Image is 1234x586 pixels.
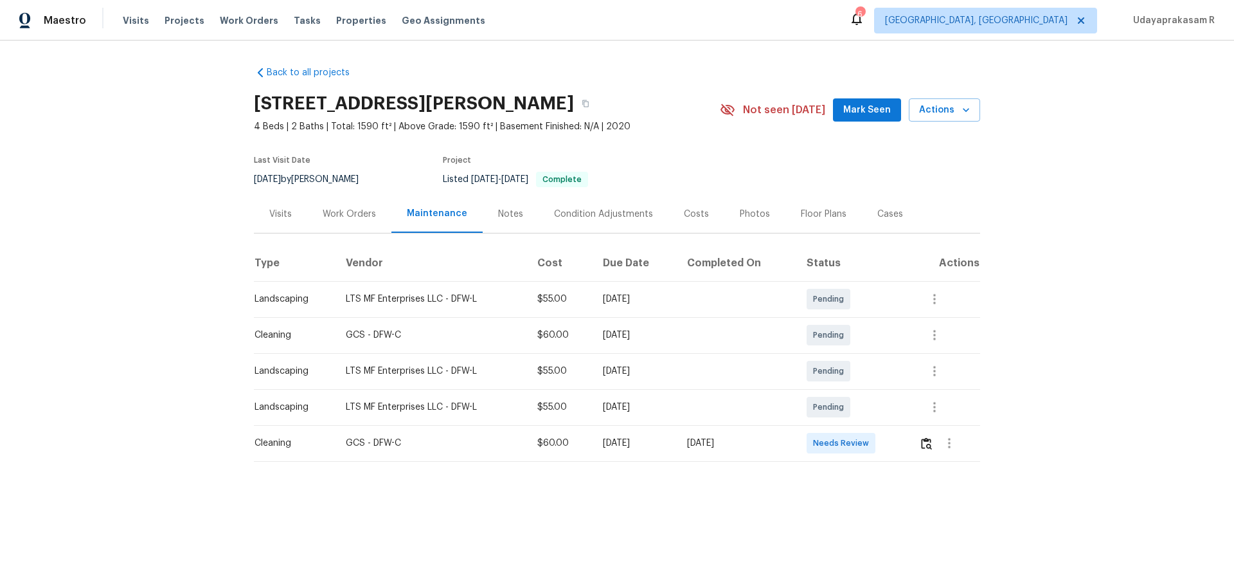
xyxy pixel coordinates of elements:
[254,120,720,133] span: 4 Beds | 2 Baths | Total: 1590 ft² | Above Grade: 1590 ft² | Basement Finished: N/A | 2020
[877,208,903,221] div: Cases
[677,245,796,281] th: Completed On
[603,293,666,306] div: [DATE]
[498,208,523,221] div: Notes
[1128,14,1215,27] span: Udayaprakasam R
[44,14,86,27] span: Maestro
[684,208,709,221] div: Costs
[603,329,666,342] div: [DATE]
[165,14,204,27] span: Projects
[402,14,485,27] span: Geo Assignments
[254,172,374,187] div: by [PERSON_NAME]
[269,208,292,221] div: Visits
[909,245,980,281] th: Actions
[527,245,593,281] th: Cost
[471,175,528,184] span: -
[346,329,517,342] div: GCS - DFW-C
[255,293,325,306] div: Landscaping
[537,293,582,306] div: $55.00
[254,245,335,281] th: Type
[123,14,149,27] span: Visits
[537,437,582,450] div: $60.00
[537,401,582,414] div: $55.00
[843,102,891,118] span: Mark Seen
[254,97,574,110] h2: [STREET_ADDRESS][PERSON_NAME]
[855,8,864,21] div: 6
[537,329,582,342] div: $60.00
[537,365,582,378] div: $55.00
[554,208,653,221] div: Condition Adjustments
[294,16,321,25] span: Tasks
[346,365,517,378] div: LTS MF Enterprises LLC - DFW-L
[255,365,325,378] div: Landscaping
[833,98,901,122] button: Mark Seen
[813,437,874,450] span: Needs Review
[801,208,846,221] div: Floor Plans
[254,66,377,79] a: Back to all projects
[255,401,325,414] div: Landscaping
[471,175,498,184] span: [DATE]
[885,14,1068,27] span: [GEOGRAPHIC_DATA], [GEOGRAPHIC_DATA]
[537,176,587,183] span: Complete
[687,437,785,450] div: [DATE]
[323,208,376,221] div: Work Orders
[743,104,825,116] span: Not seen [DATE]
[796,245,909,281] th: Status
[603,365,666,378] div: [DATE]
[255,437,325,450] div: Cleaning
[346,437,517,450] div: GCS - DFW-C
[255,329,325,342] div: Cleaning
[335,245,527,281] th: Vendor
[443,175,588,184] span: Listed
[813,401,849,414] span: Pending
[813,293,849,306] span: Pending
[220,14,278,27] span: Work Orders
[254,175,281,184] span: [DATE]
[603,401,666,414] div: [DATE]
[336,14,386,27] span: Properties
[346,401,517,414] div: LTS MF Enterprises LLC - DFW-L
[593,245,677,281] th: Due Date
[603,437,666,450] div: [DATE]
[574,92,597,115] button: Copy Address
[813,329,849,342] span: Pending
[813,365,849,378] span: Pending
[919,428,934,459] button: Review Icon
[921,437,932,450] img: Review Icon
[346,293,517,306] div: LTS MF Enterprises LLC - DFW-L
[254,156,310,164] span: Last Visit Date
[919,102,970,118] span: Actions
[740,208,770,221] div: Photos
[443,156,471,164] span: Project
[909,98,980,122] button: Actions
[501,175,528,184] span: [DATE]
[407,207,467,220] div: Maintenance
